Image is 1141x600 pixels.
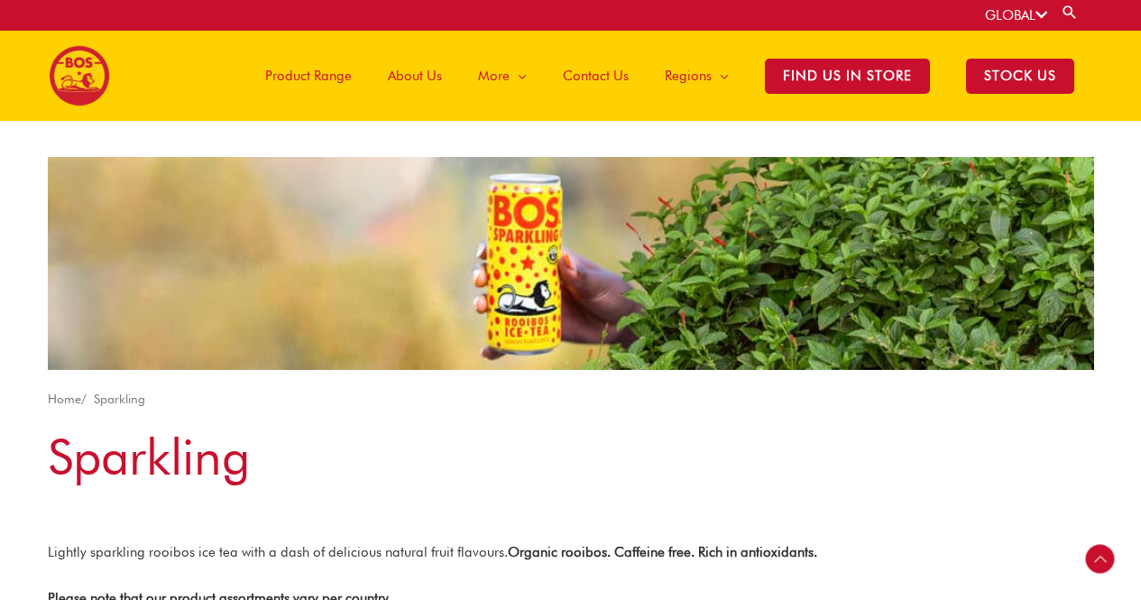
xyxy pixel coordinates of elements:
span: STOCK US [966,59,1074,94]
a: Find Us in Store [747,31,948,121]
span: Contact Us [563,49,629,103]
strong: Organic rooibos. Caffeine free. Rich in antioxidants. [508,544,817,560]
a: Contact Us [545,31,647,121]
a: GLOBAL [985,7,1047,23]
img: BOS logo finals-200px [49,45,110,106]
nav: Site Navigation [234,31,1092,121]
h1: Sparkling [48,422,1094,492]
nav: Breadcrumb [48,388,1094,411]
span: About Us [388,49,442,103]
a: Search button [1061,4,1079,21]
a: About Us [370,31,460,121]
a: Regions [647,31,747,121]
p: Lightly sparkling rooibos ice tea with a dash of delicious natural fruit flavours. [48,541,1094,564]
a: Home [48,392,81,406]
span: Find Us in Store [765,59,930,94]
a: Product Range [247,31,370,121]
span: Product Range [265,49,352,103]
a: More [460,31,545,121]
span: Regions [665,49,712,103]
a: STOCK US [948,31,1092,121]
span: More [478,49,510,103]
